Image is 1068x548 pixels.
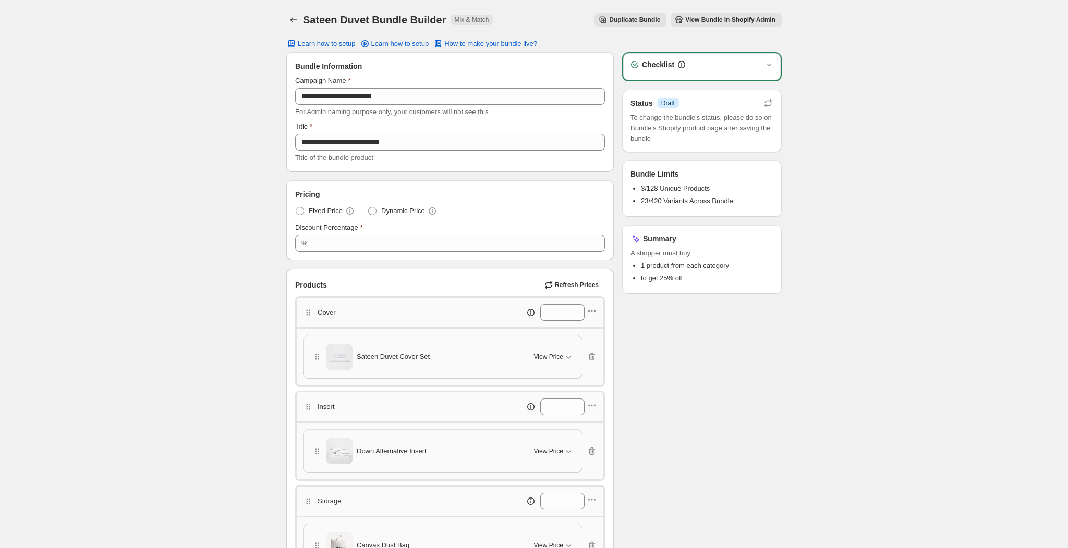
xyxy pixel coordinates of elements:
span: A shopper must buy [630,248,773,258]
span: View Price [534,447,563,455]
span: Dynamic Price [381,206,425,216]
span: Mix & Match [455,16,489,24]
h3: Status [630,98,653,108]
button: View Price [528,443,580,459]
button: How to make your bundle live? [427,36,543,51]
span: Bundle Information [295,61,362,71]
p: Insert [318,402,335,412]
label: Campaign Name [295,76,351,86]
span: View Bundle in Shopify Admin [685,16,775,24]
button: View Price [528,348,580,365]
span: Pricing [295,189,320,200]
button: Duplicate Bundle [594,13,666,27]
span: For Admin naming purpose only, your customers will not see this [295,108,488,116]
span: Fixed Price [309,206,343,216]
span: View Price [534,353,563,361]
span: Learn how to setup [371,40,429,48]
span: Sateen Duvet Cover Set [357,352,430,362]
img: Sateen Duvet Cover Set [326,344,353,370]
p: Storage [318,496,342,506]
button: Learn how to setup [280,36,362,51]
span: 23/420 Variants Across Bundle [641,197,733,205]
span: Learn how to setup [298,40,356,48]
h3: Summary [643,233,676,244]
span: 3/128 Unique Products [641,184,710,192]
li: 1 product from each category [641,260,773,271]
p: Cover [318,307,336,318]
h1: Sateen Duvet Bundle Builder [303,14,446,26]
button: Back [286,13,301,27]
span: Title of the bundle product [295,154,373,161]
li: to get 25% off [641,273,773,283]
span: Refresh Prices [555,281,599,289]
span: Down Alternative Insert [357,446,427,456]
a: Learn how to setup [354,36,435,51]
img: Down Alternative Insert [326,438,353,464]
label: Title [295,121,312,132]
button: Refresh Prices [540,278,605,292]
span: How to make your bundle live? [444,40,537,48]
span: Duplicate Bundle [609,16,660,24]
span: To change the bundle's status, please do so on Bundle's Shopify product page after saving the bundle [630,113,773,144]
button: View Bundle in Shopify Admin [671,13,782,27]
label: Discount Percentage [295,222,363,233]
h3: Bundle Limits [630,169,679,179]
h3: Checklist [642,59,674,70]
div: % [301,238,308,248]
span: Products [295,280,327,290]
span: Draft [661,99,675,107]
